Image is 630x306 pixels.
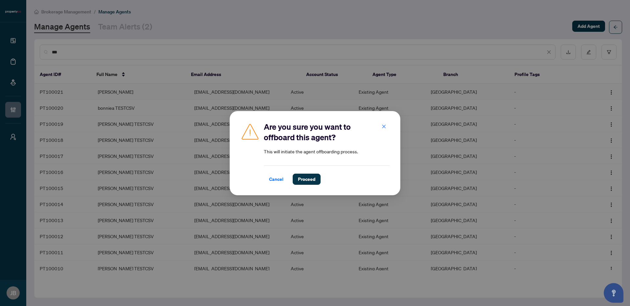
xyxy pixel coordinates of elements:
[240,122,260,141] img: Caution Icon
[382,124,386,128] span: close
[293,174,321,185] button: Proceed
[264,122,390,143] h2: Are you sure you want to offboard this agent?
[298,174,315,184] span: Proceed
[264,148,390,155] article: This will initiate the agent offboarding process.
[264,174,289,185] button: Cancel
[269,174,283,184] span: Cancel
[604,283,623,303] button: Open asap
